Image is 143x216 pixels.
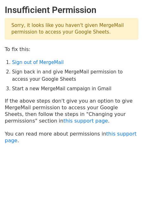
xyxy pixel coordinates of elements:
a: this support page [63,118,108,124]
h2: Insufficient Permission [5,5,138,16]
p: Sorry, it looks like you haven't given MergeMail permission to access your Google Sheets. [5,18,138,40]
a: this support page [5,131,137,143]
li: Sign back in and give MergeMail permission to access your Google Sheets [12,68,138,83]
p: To fix this: [5,46,138,53]
p: If the above steps don't give you an option to give MergeMail permission to access your Google Sh... [5,98,138,124]
li: Start a new MergeMail campaign in Gmail [12,85,138,92]
p: You can read more about permissions in . [5,130,138,144]
a: Sign out of MergeMail [12,60,64,65]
